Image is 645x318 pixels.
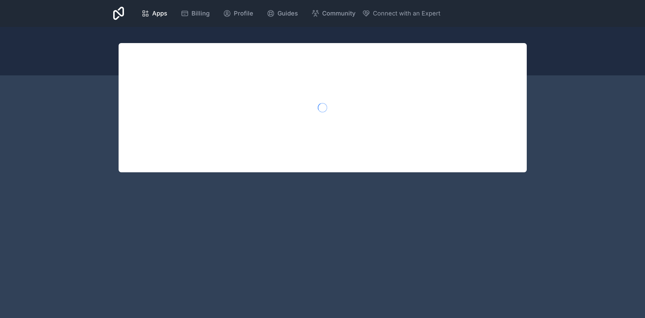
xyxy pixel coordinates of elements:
span: Community [322,9,355,18]
span: Profile [234,9,253,18]
button: Connect with an Expert [362,9,440,18]
a: Profile [218,6,259,21]
span: Apps [152,9,167,18]
span: Connect with an Expert [373,9,440,18]
a: Billing [175,6,215,21]
a: Apps [136,6,173,21]
a: Community [306,6,361,21]
span: Guides [277,9,298,18]
a: Guides [261,6,303,21]
span: Billing [191,9,210,18]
